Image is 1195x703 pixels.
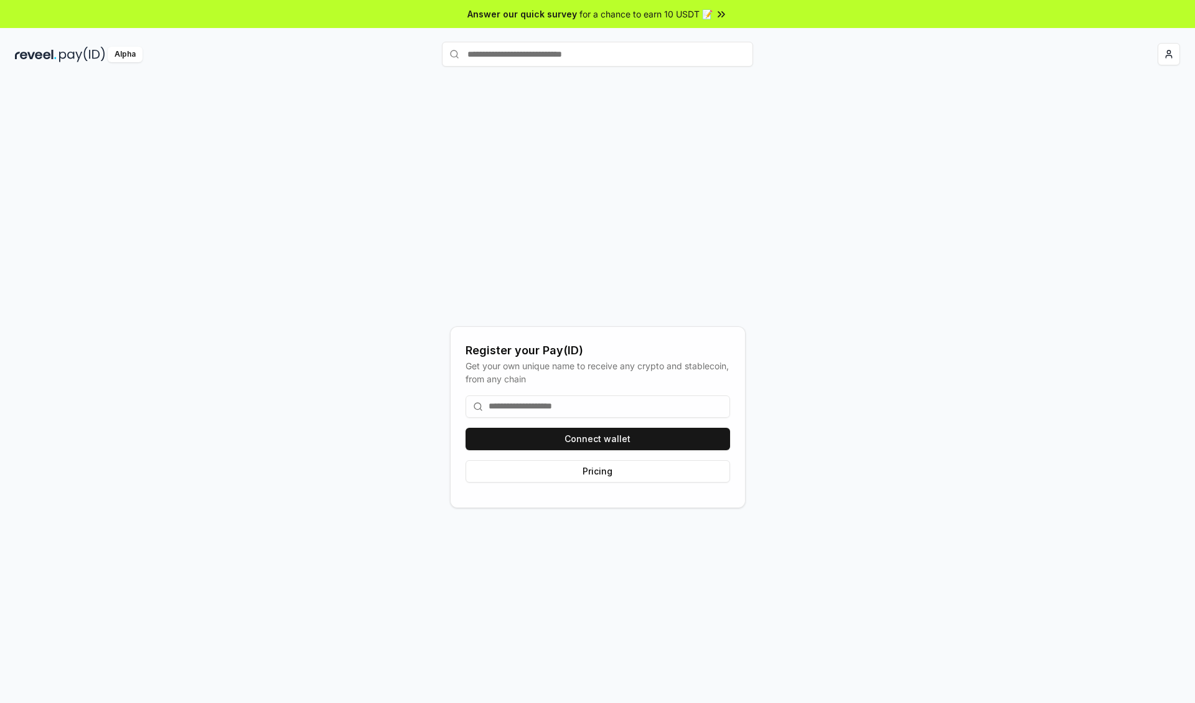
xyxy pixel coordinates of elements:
button: Pricing [466,460,730,483]
button: Connect wallet [466,428,730,450]
img: pay_id [59,47,105,62]
img: reveel_dark [15,47,57,62]
span: for a chance to earn 10 USDT 📝 [579,7,713,21]
div: Alpha [108,47,143,62]
div: Register your Pay(ID) [466,342,730,359]
span: Answer our quick survey [467,7,577,21]
div: Get your own unique name to receive any crypto and stablecoin, from any chain [466,359,730,385]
